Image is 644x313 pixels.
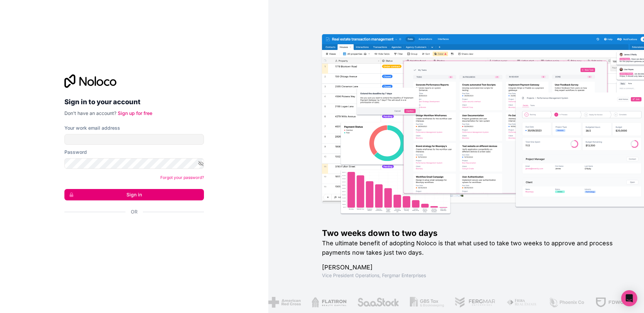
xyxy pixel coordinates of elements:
img: /assets/fergmar-CudnrXN5.png [454,297,495,308]
input: Email address [64,134,204,145]
img: /assets/saastock-C6Zbiodz.png [357,297,399,308]
input: Password [64,158,204,169]
img: /assets/gbstax-C-GtDUiK.png [410,297,444,308]
h2: The ultimate benefit of adopting Noloco is that what used to take two weeks to approve and proces... [322,239,623,257]
label: Password [64,149,87,155]
div: Open Intercom Messenger [621,290,637,306]
img: /assets/flatiron-C8eUkumj.png [311,297,346,308]
a: Sign up for free [118,110,152,116]
a: Forgot your password? [160,175,204,180]
label: Your work email address [64,125,120,131]
h1: Two weeks down to two days [322,228,623,239]
img: /assets/phoenix-BREaitsQ.png [548,297,584,308]
img: /assets/american-red-cross-BAupjrZR.png [268,297,301,308]
h1: [PERSON_NAME] [322,263,623,272]
img: /assets/fiera-fwj2N5v4.png [506,297,537,308]
h1: Vice President Operations , Fergmar Enterprises [322,272,623,279]
span: Or [131,208,138,215]
button: Sign in [64,189,204,200]
iframe: Sign in with Google Button [61,223,202,237]
span: Don't have an account? [64,110,116,116]
img: /assets/fdworks-Bi04fVtw.png [595,297,634,308]
h2: Sign in to your account [64,96,204,108]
